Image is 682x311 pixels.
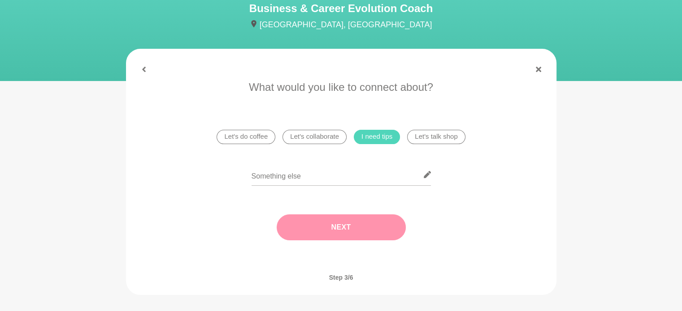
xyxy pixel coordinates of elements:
[277,214,406,240] button: Next
[139,79,544,95] p: What would you like to connect about?
[126,19,556,31] p: [GEOGRAPHIC_DATA], [GEOGRAPHIC_DATA]
[252,164,431,186] input: Something else
[126,2,556,15] h4: Business & Career Evolution Coach
[318,264,364,291] span: Step 3/6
